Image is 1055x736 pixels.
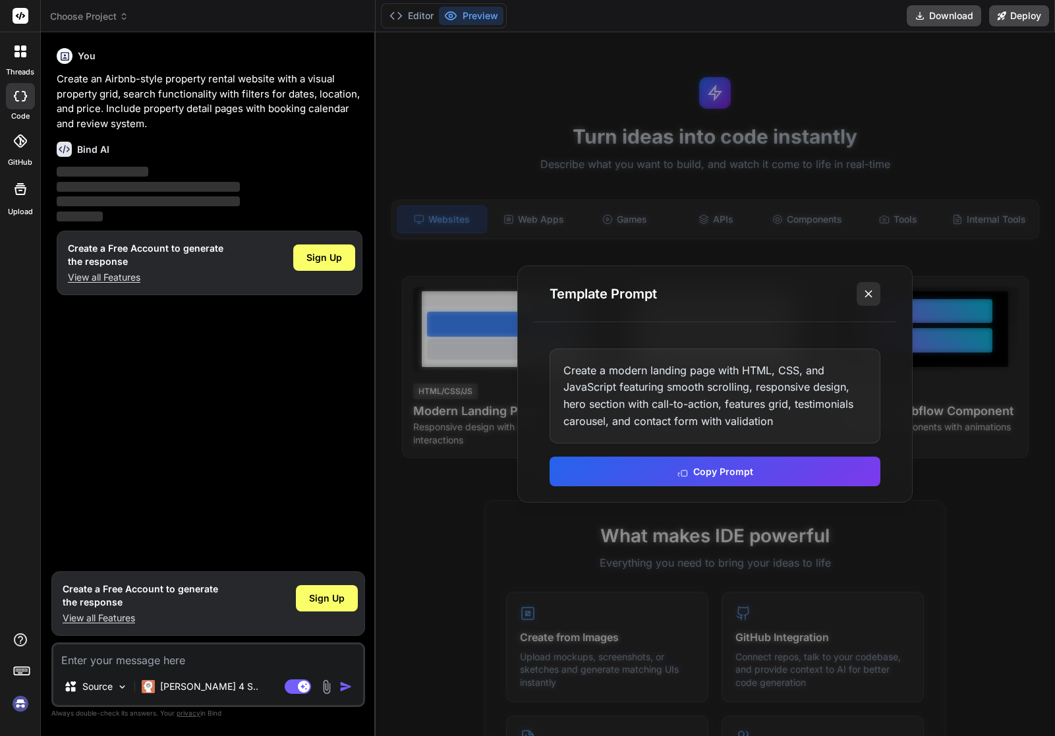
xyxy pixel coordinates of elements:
[160,680,258,693] p: [PERSON_NAME] 4 S..
[9,693,32,715] img: signin
[142,680,155,693] img: Claude 4 Sonnet
[68,242,223,268] h1: Create a Free Account to generate the response
[57,182,240,192] span: ‌
[309,592,345,605] span: Sign Up
[117,681,128,693] img: Pick Models
[306,251,342,264] span: Sign Up
[77,143,109,156] h6: Bind AI
[57,72,362,131] p: Create an Airbnb-style property rental website with a visual property grid, search functionality ...
[57,167,148,177] span: ‌
[550,349,880,443] div: Create a modern landing page with HTML, CSS, and JavaScript featuring smooth scrolling, responsiv...
[6,67,34,78] label: threads
[319,679,334,694] img: attachment
[177,709,200,717] span: privacy
[439,7,503,25] button: Preview
[68,271,223,284] p: View all Features
[8,206,33,217] label: Upload
[51,707,365,720] p: Always double-check its answers. Your in Bind
[384,7,439,25] button: Editor
[57,212,103,221] span: ‌
[63,611,218,625] p: View all Features
[550,457,880,486] button: Copy Prompt
[339,680,353,693] img: icon
[11,111,30,122] label: code
[8,157,32,168] label: GitHub
[907,5,981,26] button: Download
[57,196,240,206] span: ‌
[82,680,113,693] p: Source
[63,582,218,609] h1: Create a Free Account to generate the response
[50,10,128,23] span: Choose Project
[550,285,657,303] h3: Template Prompt
[989,5,1049,26] button: Deploy
[78,49,96,63] h6: You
